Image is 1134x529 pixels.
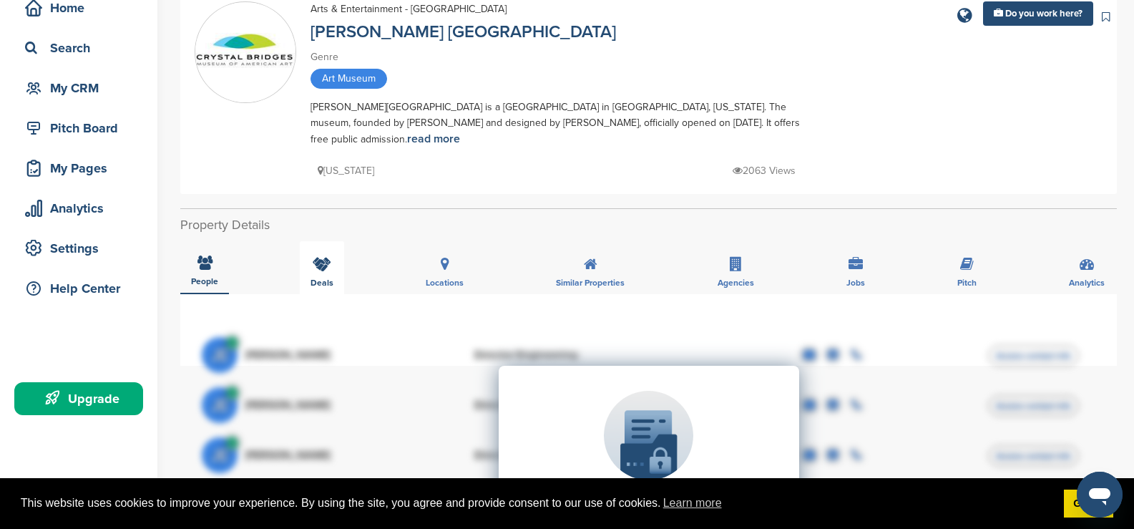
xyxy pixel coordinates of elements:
[1064,490,1113,518] a: dismiss cookie message
[311,69,387,89] span: Art Museum
[21,75,143,101] div: My CRM
[1069,278,1105,287] span: Analytics
[556,278,625,287] span: Similar Properties
[311,21,616,42] a: [PERSON_NAME] [GEOGRAPHIC_DATA]
[957,278,977,287] span: Pitch
[14,382,143,415] a: Upgrade
[21,115,143,141] div: Pitch Board
[21,236,143,261] div: Settings
[195,3,295,103] img: Sponsorpitch & Crystal Bridges Museum of American Art
[311,1,507,17] div: Arts & Entertainment - [GEOGRAPHIC_DATA]
[21,155,143,181] div: My Pages
[1077,472,1123,518] iframe: Button to launch messaging window
[14,112,143,145] a: Pitch Board
[311,278,333,287] span: Deals
[21,195,143,221] div: Analytics
[21,386,143,412] div: Upgrade
[21,35,143,61] div: Search
[14,152,143,185] a: My Pages
[311,100,811,147] div: [PERSON_NAME][GEOGRAPHIC_DATA] is a [GEOGRAPHIC_DATA] in [GEOGRAPHIC_DATA], [US_STATE]. The museu...
[983,1,1093,26] a: Do you work here?
[661,492,724,514] a: learn more about cookies
[14,272,143,305] a: Help Center
[14,72,143,105] a: My CRM
[407,132,460,146] a: read more
[426,278,464,287] span: Locations
[191,277,218,286] span: People
[718,278,754,287] span: Agencies
[21,492,1052,514] span: This website uses cookies to improve your experience. By using the site, you agree and provide co...
[14,31,143,64] a: Search
[21,276,143,301] div: Help Center
[318,162,374,180] p: [US_STATE]
[14,232,143,265] a: Settings
[180,215,1117,235] h2: Property Details
[733,162,796,180] p: 2063 Views
[14,192,143,225] a: Analytics
[311,49,811,65] div: Genre
[1005,8,1082,19] span: Do you work here?
[846,278,865,287] span: Jobs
